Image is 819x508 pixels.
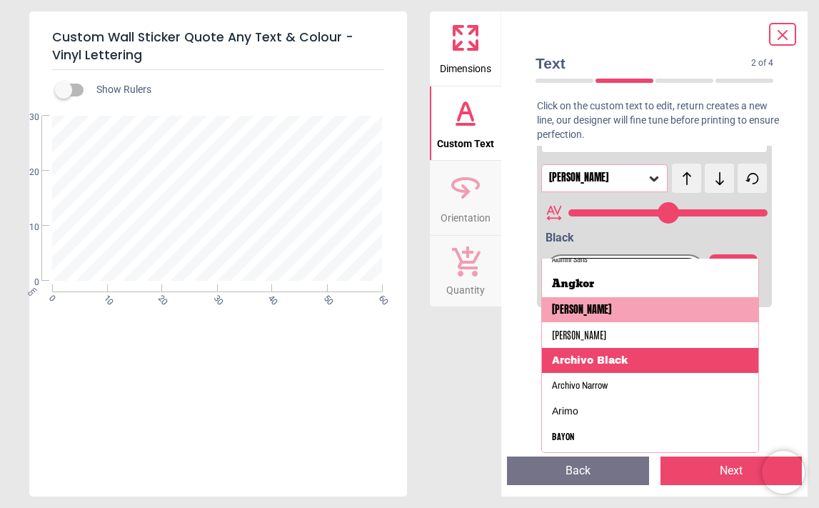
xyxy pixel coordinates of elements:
div: Alumni Sans [552,252,588,267]
span: 0 [12,277,39,289]
span: Text [536,53,751,74]
div: Angkor [552,277,594,292]
button: Dimensions [430,11,501,86]
span: 20 [12,166,39,179]
button: Back [507,457,649,485]
span: Orientation [441,204,491,226]
div: Archivo Narrow [552,379,608,393]
div: Arimo [552,404,578,419]
button: Next [660,457,803,485]
div: [PERSON_NAME] [548,172,647,184]
span: cm [25,285,38,298]
span: Dimensions [440,55,491,76]
div: [PERSON_NAME] [552,328,606,342]
div: [PERSON_NAME] [552,303,611,317]
span: Custom Text [437,130,494,151]
div: Black [546,230,768,246]
span: 30 [12,111,39,124]
p: Click on the custom text to edit, return creates a new line, our designer will fine tune before p... [524,99,785,141]
span: 2 of 4 [751,57,773,69]
div: Bayon [552,430,575,444]
div: Archivo Black [552,354,628,368]
h5: Custom Wall Sticker Quote Any Text & Colour - Vinyl Lettering [52,23,384,70]
iframe: Brevo live chat [762,451,805,494]
span: Quantity [446,277,485,298]
div: Show Rulers [64,81,407,99]
span: 10 [12,221,39,234]
button: Quantity [430,236,501,307]
button: Orientation [430,161,501,235]
div: Edit [709,254,758,294]
button: Custom Text [430,86,501,161]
